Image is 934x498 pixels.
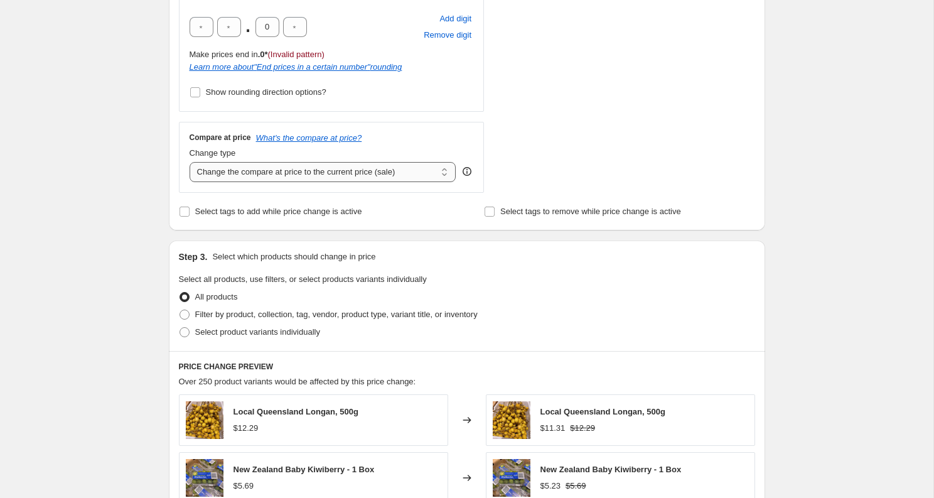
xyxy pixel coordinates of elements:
[439,13,471,25] span: Add digit
[493,459,530,497] img: 1_e5e090a0-e2f7-4f9a-a067-9c244559ae13_80x.jpg
[179,377,416,386] span: Over 250 product variants would be affected by this price change:
[233,465,375,474] span: New Zealand Baby Kiwiberry - 1 Box
[179,362,755,372] h6: PRICE CHANGE PREVIEW
[217,17,241,37] input: ﹡
[283,17,307,37] input: ﹡
[540,480,561,492] div: $5.23
[233,407,358,416] span: Local Queensland Longan, 500g
[186,401,223,439] img: 1_80x.jpg
[233,480,254,492] div: $5.69
[256,133,362,143] button: What's the compare at price?
[437,11,473,27] button: Add placeholder
[255,17,279,37] input: ﹡
[424,29,471,41] span: Remove digit
[190,148,236,158] span: Change type
[190,62,402,72] i: Learn more about " End prices in a certain number " rounding
[179,251,208,263] h2: Step 3.
[179,274,427,284] span: Select all products, use filters, or select products variants individually
[195,327,320,337] span: Select product variants individually
[233,422,259,435] div: $12.29
[212,251,375,263] p: Select which products should change in price
[461,165,473,178] div: help
[195,292,238,301] span: All products
[245,17,252,37] span: .
[190,133,251,143] h3: Compare at price
[500,207,681,216] span: Select tags to remove while price change is active
[190,62,402,72] a: Learn more about"End prices in a certain number"rounding
[493,401,530,439] img: 1_80x.jpg
[566,480,586,492] strike: $5.69
[540,407,665,416] span: Local Queensland Longan, 500g
[186,459,223,497] img: 1_e5e090a0-e2f7-4f9a-a067-9c244559ae13_80x.jpg
[195,310,478,319] span: Filter by product, collection, tag, vendor, product type, variant title, or inventory
[190,50,268,59] span: Make prices end in
[268,50,325,59] span: (Invalid pattern)
[540,422,566,435] div: $11.31
[206,87,326,97] span: Show rounding direction options?
[422,27,473,43] button: Remove placeholder
[190,17,213,37] input: ﹡
[570,422,595,435] strike: $12.29
[540,465,682,474] span: New Zealand Baby Kiwiberry - 1 Box
[195,207,362,216] span: Select tags to add while price change is active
